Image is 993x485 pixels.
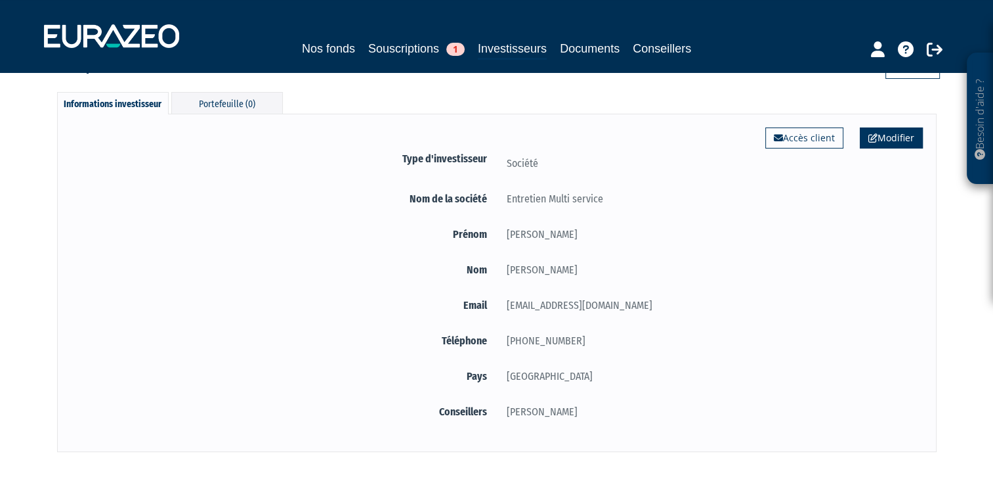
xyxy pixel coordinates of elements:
[497,155,923,172] div: Société
[71,150,497,167] label: Type d'investisseur
[497,333,923,349] div: [PHONE_NUMBER]
[302,39,355,58] a: Nos fonds
[446,43,465,56] span: 1
[497,262,923,278] div: [PERSON_NAME]
[171,92,283,114] div: Portefeuille (0)
[560,39,620,58] a: Documents
[497,191,923,207] div: Entretien Multi service
[478,39,547,60] a: Investisseurs
[71,333,497,349] label: Téléphone
[497,297,923,313] div: [EMAIL_ADDRESS][DOMAIN_NAME]
[71,191,497,207] label: Nom de la société
[71,297,497,313] label: Email
[71,404,497,420] label: Conseillers
[860,127,923,149] a: Modifier
[973,60,988,178] p: Besoin d'aide ?
[368,39,465,58] a: Souscriptions1
[71,368,497,384] label: Pays
[497,404,923,420] div: [PERSON_NAME]
[765,127,843,149] a: Accès client
[57,92,169,114] div: Informations investisseur
[71,262,497,278] label: Nom
[71,226,497,242] label: Prénom
[497,226,923,242] div: [PERSON_NAME]
[44,24,179,48] img: 1732889491-logotype_eurazeo_blanc_rvb.png
[497,368,923,384] div: [GEOGRAPHIC_DATA]
[633,39,691,58] a: Conseillers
